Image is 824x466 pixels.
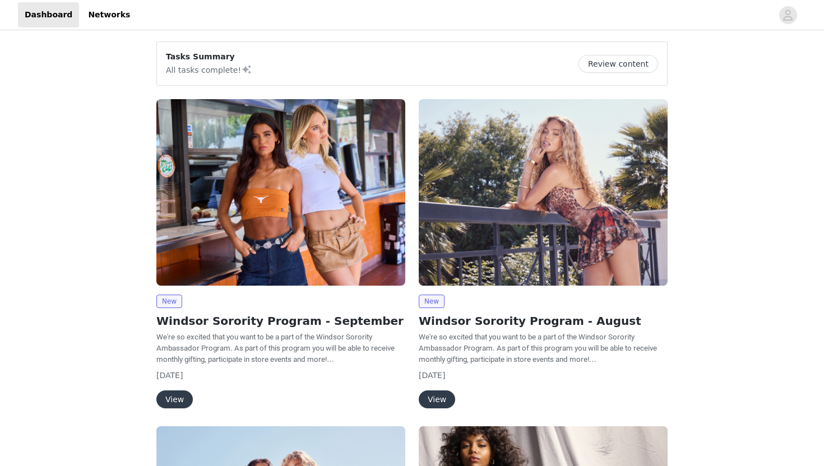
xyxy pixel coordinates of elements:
[578,55,658,73] button: Review content
[156,390,193,408] button: View
[419,333,657,364] span: We're so excited that you want to be a part of the Windsor Sorority Ambassador Program. As part o...
[166,51,252,63] p: Tasks Summary
[156,333,395,364] span: We're so excited that you want to be a part of the Windsor Sorority Ambassador Program. As part o...
[419,99,668,286] img: Windsor
[156,313,405,329] h2: Windsor Sorority Program - September
[419,295,445,308] span: New
[419,313,668,329] h2: Windsor Sorority Program - August
[156,99,405,286] img: Windsor
[81,2,137,27] a: Networks
[419,371,445,380] span: [DATE]
[419,390,455,408] button: View
[156,395,193,404] a: View
[156,295,182,308] span: New
[156,371,183,380] span: [DATE]
[166,63,252,76] p: All tasks complete!
[419,395,455,404] a: View
[783,6,793,24] div: avatar
[18,2,79,27] a: Dashboard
